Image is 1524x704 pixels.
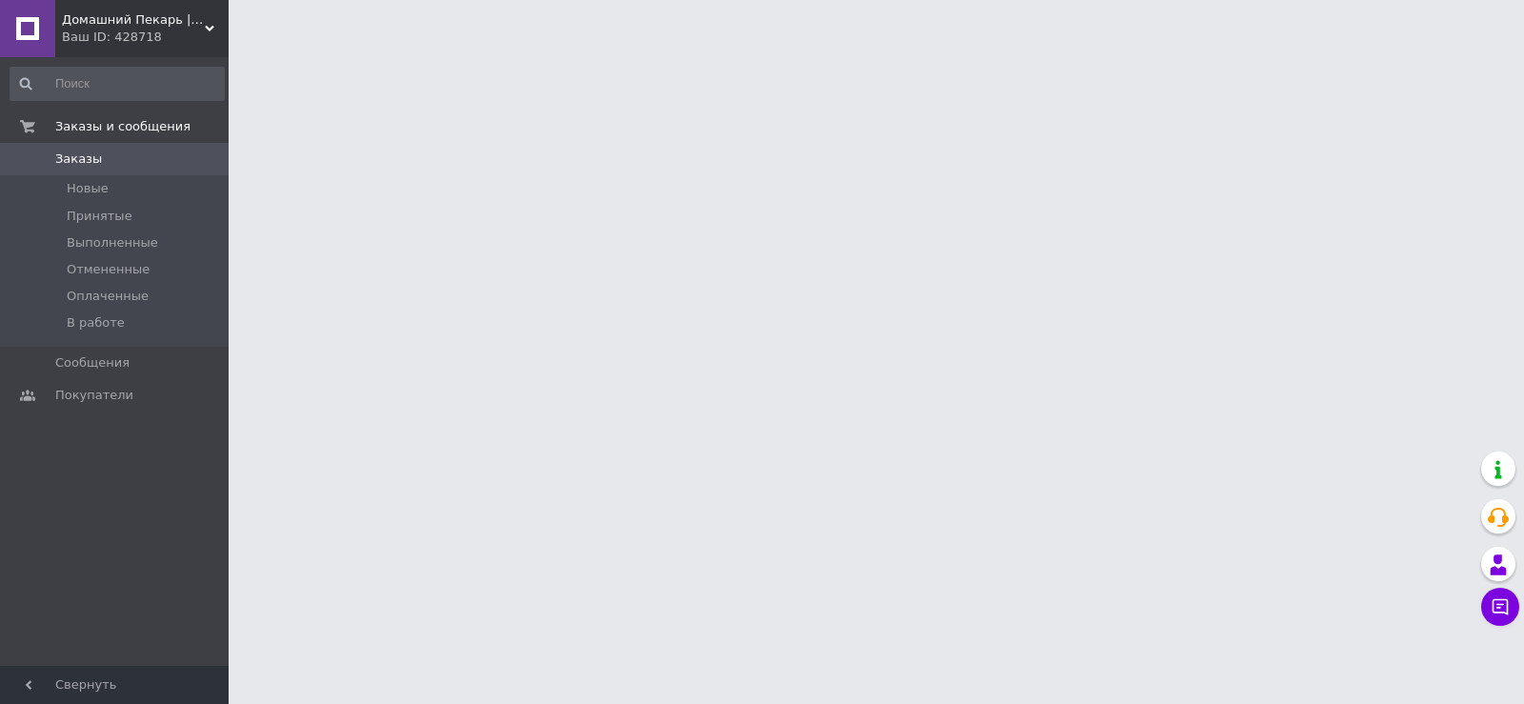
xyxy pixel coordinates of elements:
[10,67,225,101] input: Поиск
[67,180,109,197] span: Новые
[55,387,133,404] span: Покупатели
[55,354,130,372] span: Сообщения
[1481,588,1519,626] button: Чат с покупателем
[62,29,229,46] div: Ваш ID: 428718
[55,151,102,168] span: Заказы
[67,288,149,305] span: Оплаченные
[62,11,205,29] span: Домашний Пекарь | Магазин для кондитеров
[55,118,190,135] span: Заказы и сообщения
[67,208,132,225] span: Принятые
[67,314,125,332] span: В работе
[67,234,158,251] span: Выполненные
[67,261,150,278] span: Отмененные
